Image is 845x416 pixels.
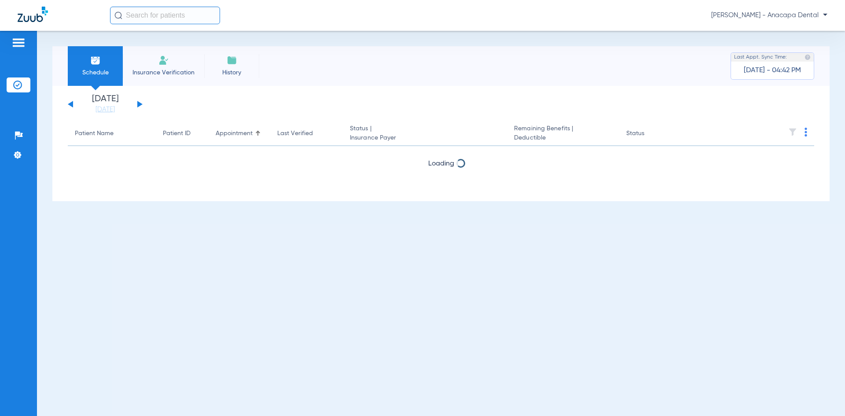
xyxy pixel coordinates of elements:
span: Deductible [514,133,612,143]
div: Patient ID [163,129,191,138]
img: Zuub Logo [18,7,48,22]
div: Appointment [216,129,263,138]
img: hamburger-icon [11,37,26,48]
span: Insurance Payer [350,133,500,143]
img: group-dot-blue.svg [805,128,807,136]
img: last sync help info [805,54,811,60]
a: [DATE] [79,105,132,114]
input: Search for patients [110,7,220,24]
div: Patient ID [163,129,202,138]
span: Insurance Verification [129,68,198,77]
span: [DATE] - 04:42 PM [744,66,801,75]
span: Loading [428,160,454,167]
img: Search Icon [114,11,122,19]
span: Schedule [74,68,116,77]
img: filter.svg [788,128,797,136]
div: Patient Name [75,129,149,138]
div: Appointment [216,129,253,138]
th: Status [619,121,679,146]
img: Schedule [90,55,101,66]
img: Manual Insurance Verification [158,55,169,66]
div: Patient Name [75,129,114,138]
span: [PERSON_NAME] - Anacapa Dental [711,11,827,20]
div: Last Verified [277,129,336,138]
span: History [211,68,253,77]
div: Last Verified [277,129,313,138]
th: Remaining Benefits | [507,121,619,146]
th: Status | [343,121,507,146]
img: History [227,55,237,66]
li: [DATE] [79,95,132,114]
span: Last Appt. Sync Time: [734,53,787,62]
